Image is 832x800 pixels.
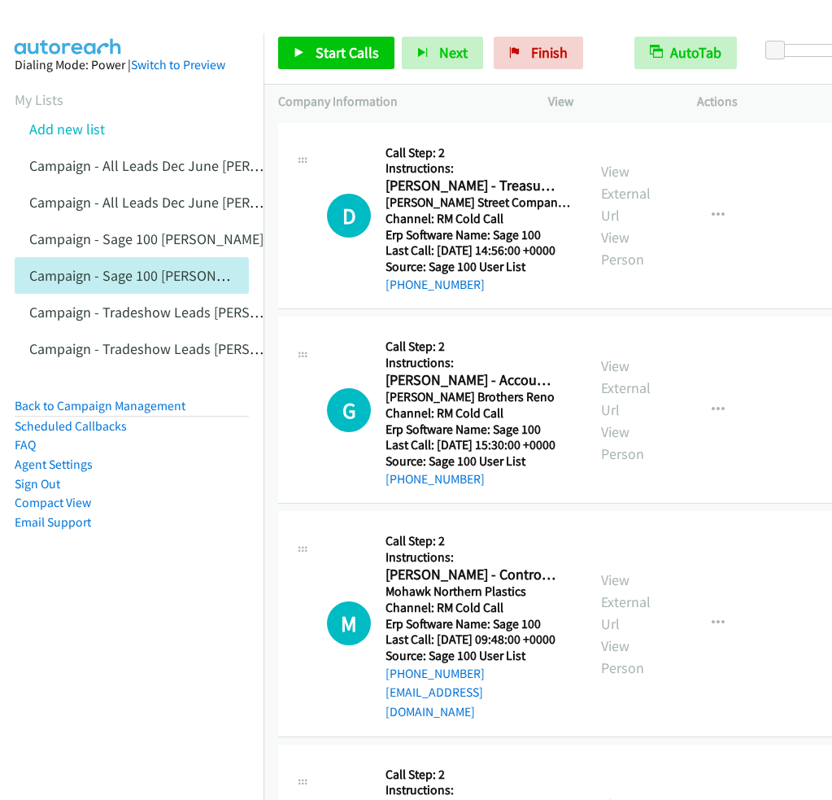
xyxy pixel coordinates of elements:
a: [PHONE_NUMBER] [386,666,485,681]
div: The call is yet to be attempted [327,194,371,238]
h5: Source: Sage 100 User List [386,648,572,664]
a: View Person [601,228,644,269]
h5: Instructions: [386,160,572,177]
a: Compact View [15,495,91,510]
h5: Call Step: 2 [386,339,556,355]
h5: Instructions: [386,782,572,798]
a: View Person [601,422,644,463]
a: Finish [494,37,583,69]
div: The call is yet to be attempted [327,601,371,645]
a: View External Url [601,162,651,225]
h5: Channel: RM Cold Call [386,600,572,616]
h5: Mohawk Northern Plastics [386,584,572,600]
a: Back to Campaign Management [15,398,185,413]
span: Finish [531,43,568,62]
a: [PHONE_NUMBER] [386,471,485,487]
span: Next [439,43,468,62]
h5: Last Call: [DATE] 09:48:00 +0000 [386,632,572,648]
button: AutoTab [634,37,737,69]
p: Actions [697,92,817,111]
a: Agent Settings [15,457,93,472]
a: Campaign - All Leads Dec June [PERSON_NAME] Cloned [29,193,372,212]
a: Scheduled Callbacks [15,418,127,434]
a: FAQ [15,437,36,452]
a: Campaign - Tradeshow Leads [PERSON_NAME] [29,303,316,321]
h5: Erp Software Name: Sage 100 [386,616,572,632]
a: View External Url [601,356,651,419]
h2: [PERSON_NAME] - Accounting [386,371,556,390]
a: [PHONE_NUMBER] [386,277,485,292]
div: Dialing Mode: Power | [15,55,249,75]
a: Switch to Preview [131,57,225,72]
h5: Channel: RM Cold Call [386,405,556,422]
h5: Call Step: 2 [386,533,572,549]
a: Add new list [29,120,105,138]
button: Next [402,37,483,69]
p: Company Information [278,92,519,111]
h5: Erp Software Name: Sage 100 [386,227,572,243]
a: Campaign - Tradeshow Leads [PERSON_NAME] Cloned [29,339,364,358]
a: View External Url [601,570,651,633]
a: My Lists [15,90,63,109]
h5: [PERSON_NAME] Street Companies Inc [386,195,572,211]
a: Campaign - Sage 100 [PERSON_NAME] [29,230,264,248]
h1: D [327,194,371,238]
p: View [548,92,669,111]
h5: Instructions: [386,355,556,371]
a: Sign Out [15,476,60,492]
a: Start Calls [278,37,394,69]
h5: Call Step: 2 [386,767,572,783]
h1: G [327,388,371,432]
span: Start Calls [316,43,379,62]
a: View Person [601,636,644,677]
a: [EMAIL_ADDRESS][DOMAIN_NAME] [386,684,483,719]
h5: Last Call: [DATE] 14:56:00 +0000 [386,243,572,259]
h5: Last Call: [DATE] 15:30:00 +0000 [386,437,556,453]
div: The call is yet to be attempted [327,388,371,432]
h5: Source: Sage 100 User List [386,259,572,275]
h5: Instructions: [386,549,572,566]
a: Campaign - Sage 100 [PERSON_NAME] Cloned [29,266,311,285]
h5: [PERSON_NAME] Brothers Reno [386,389,556,405]
h5: Erp Software Name: Sage 100 [386,422,556,438]
h1: M [327,601,371,645]
h5: Source: Sage 100 User List [386,453,556,470]
h2: [PERSON_NAME] - Controller [386,566,556,584]
h5: Channel: RM Cold Call [386,211,572,227]
h2: [PERSON_NAME] - Treasurer [386,177,556,195]
h5: Call Step: 2 [386,145,572,161]
a: Campaign - All Leads Dec June [PERSON_NAME] [29,156,325,175]
a: Email Support [15,514,91,530]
